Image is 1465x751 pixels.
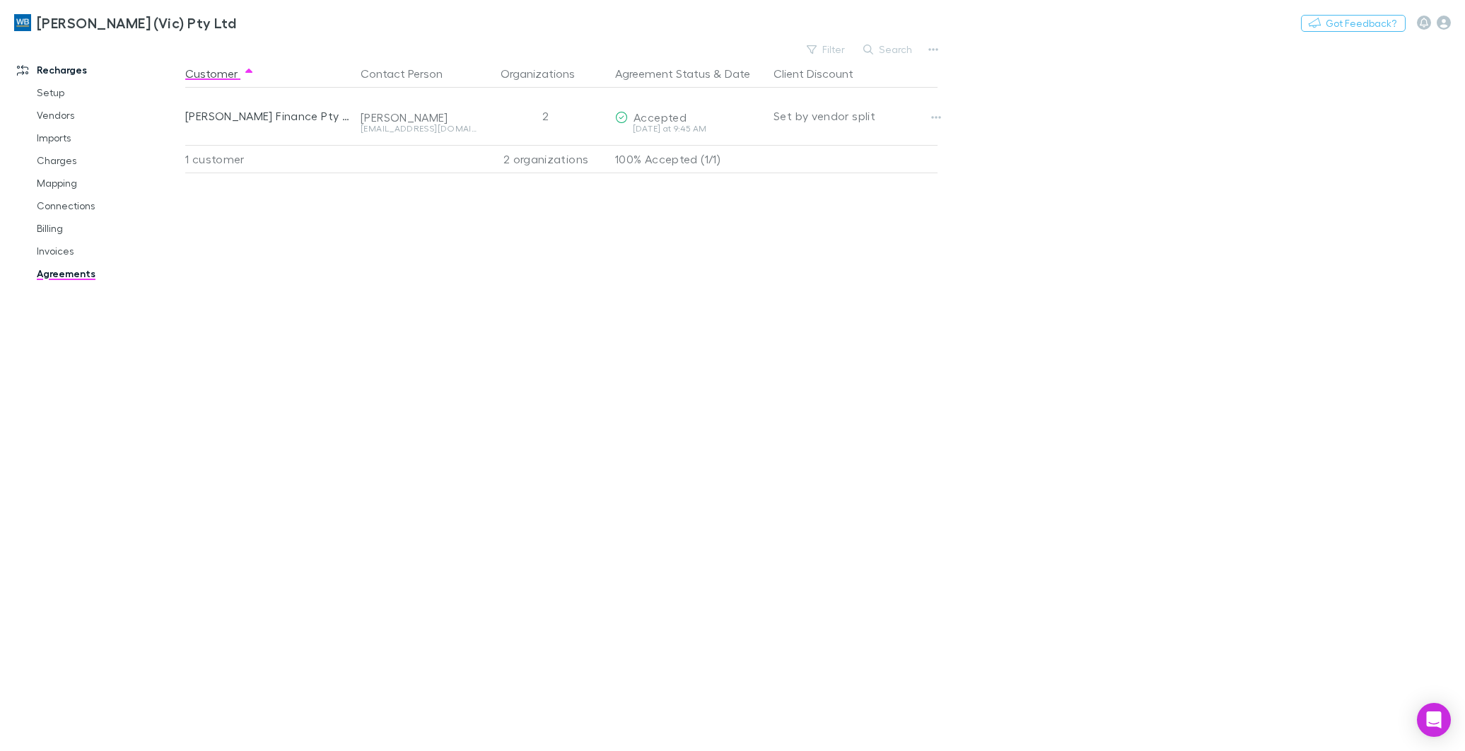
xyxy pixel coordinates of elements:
a: Setup [23,81,194,104]
a: Charges [23,149,194,172]
a: Billing [23,217,194,240]
a: Vendors [23,104,194,127]
a: Invoices [23,240,194,262]
button: Agreement Status [615,59,711,88]
button: Client Discount [774,59,870,88]
a: [PERSON_NAME] (Vic) Pty Ltd [6,6,245,40]
div: [PERSON_NAME] Finance Pty Ltd [185,88,349,144]
button: Date [725,59,750,88]
div: Open Intercom Messenger [1417,703,1451,737]
button: Got Feedback? [1301,15,1406,32]
a: Connections [23,194,194,217]
a: Mapping [23,172,194,194]
div: & [615,59,762,88]
button: Filter [800,41,853,58]
div: [DATE] at 9:45 AM [615,124,762,133]
div: 2 organizations [482,145,609,173]
div: [PERSON_NAME] [361,110,477,124]
p: 100% Accepted (1/1) [615,146,762,173]
a: Agreements [23,262,194,285]
button: Search [856,41,921,58]
button: Customer [185,59,255,88]
div: 2 [482,88,609,144]
h3: [PERSON_NAME] (Vic) Pty Ltd [37,14,236,31]
div: [EMAIL_ADDRESS][DOMAIN_NAME] [361,124,477,133]
button: Organizations [501,59,592,88]
a: Recharges [3,59,194,81]
div: 1 customer [185,145,355,173]
div: Set by vendor split [774,88,938,144]
button: Contact Person [361,59,460,88]
a: Imports [23,127,194,149]
span: Accepted [634,110,687,124]
img: William Buck (Vic) Pty Ltd's Logo [14,14,31,31]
